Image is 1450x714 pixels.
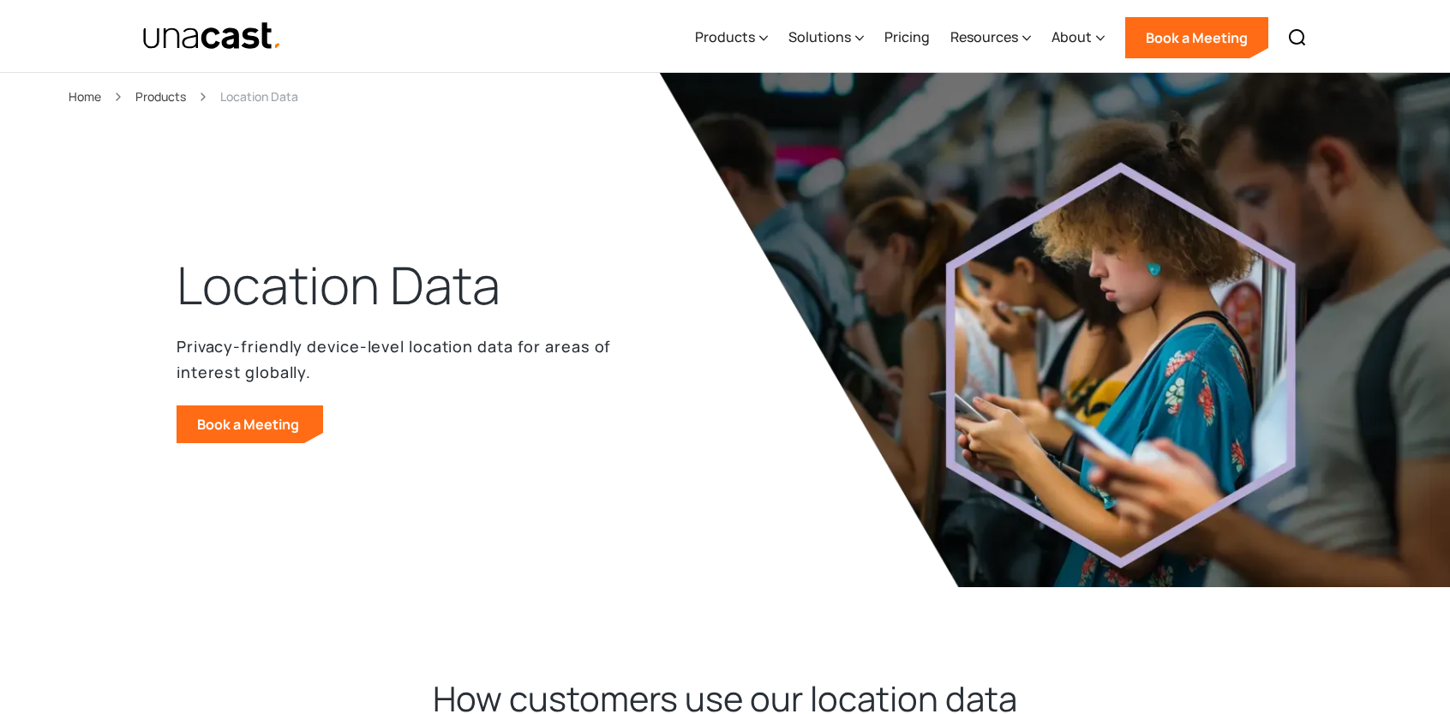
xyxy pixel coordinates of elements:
[1052,27,1092,47] div: About
[788,27,851,47] div: Solutions
[177,333,622,385] p: Privacy-friendly device-level location data for areas of interest globally.
[177,405,323,443] a: Book a Meeting
[1287,27,1308,48] img: Search icon
[142,21,282,51] img: Unacast text logo
[884,3,930,73] a: Pricing
[135,87,186,106] a: Products
[695,27,755,47] div: Products
[1125,17,1268,58] a: Book a Meeting
[177,251,500,320] h1: Location Data
[69,87,101,106] a: Home
[950,27,1018,47] div: Resources
[220,87,298,106] div: Location Data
